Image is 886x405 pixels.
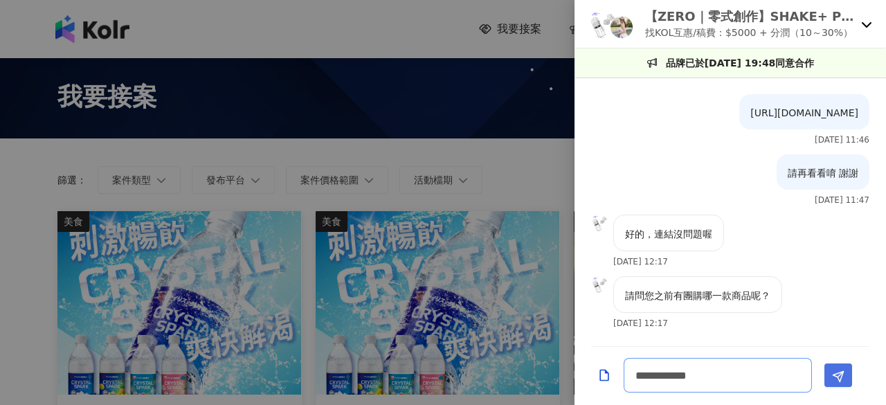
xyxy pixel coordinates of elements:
p: [URL][DOMAIN_NAME] [750,105,858,120]
p: 【ZERO｜零式創作】SHAKE+ PRO 健康搖搖果昔杯｜全台唯一四季全天候隨行杯果汁機，讓您使用快樂每一天！ [645,8,856,25]
button: Add a file [597,363,611,388]
p: [DATE] 11:46 [815,135,869,145]
button: Send [824,363,852,387]
img: KOL Avatar [611,16,633,38]
p: 請問您之前有團購哪一款商品呢？ [625,288,770,303]
p: [DATE] 12:17 [613,257,668,267]
p: [DATE] 12:17 [613,318,668,328]
img: KOL Avatar [588,10,616,38]
p: [DATE] 11:47 [815,195,869,205]
img: KOL Avatar [591,276,608,293]
p: 找KOL互惠/稿費：$5000 + 分潤（10～30%） [645,25,856,40]
p: 請再看看唷 謝謝 [788,165,858,181]
p: 好的，連結沒問題喔 [625,226,712,242]
p: 品牌已於[DATE] 19:48同意合作 [666,55,815,71]
img: KOL Avatar [591,215,608,231]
